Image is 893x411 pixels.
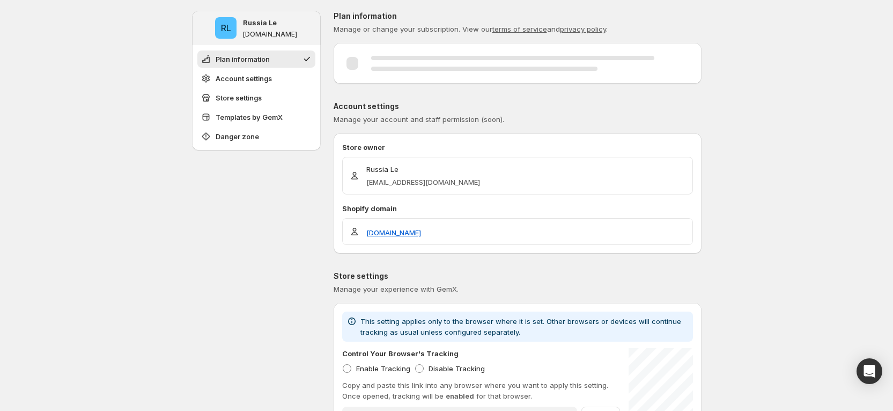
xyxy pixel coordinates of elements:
[243,30,297,39] p: [DOMAIN_NAME]
[342,203,693,214] p: Shopify domain
[334,25,608,33] span: Manage or change your subscription. View our and .
[334,271,702,282] p: Store settings
[197,89,315,106] button: Store settings
[216,112,283,122] span: Templates by GemX
[429,364,485,373] span: Disable Tracking
[366,164,480,175] p: Russia Le
[197,51,315,68] button: Plan information
[366,227,421,238] a: [DOMAIN_NAME]
[197,128,315,145] button: Danger zone
[366,177,480,188] p: [EMAIL_ADDRESS][DOMAIN_NAME]
[334,11,702,21] p: Plan information
[197,109,315,126] button: Templates by GemX
[446,392,474,400] span: enabled
[216,131,259,142] span: Danger zone
[334,115,504,124] span: Manage your account and staff permission (soon).
[342,142,693,153] p: Store owner
[216,92,262,103] span: Store settings
[334,101,702,112] p: Account settings
[560,25,606,33] a: privacy policy
[215,17,237,39] span: Russia Le
[216,73,272,84] span: Account settings
[221,23,231,33] text: RL
[197,70,315,87] button: Account settings
[356,364,410,373] span: Enable Tracking
[334,285,459,293] span: Manage your experience with GemX.
[342,348,459,359] p: Control Your Browser's Tracking
[342,380,620,401] p: Copy and paste this link into any browser where you want to apply this setting. Once opened, trac...
[216,54,270,64] span: Plan information
[360,317,681,336] span: This setting applies only to the browser where it is set. Other browsers or devices will continue...
[492,25,547,33] a: terms of service
[243,17,277,28] p: Russia Le
[857,358,882,384] div: Open Intercom Messenger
